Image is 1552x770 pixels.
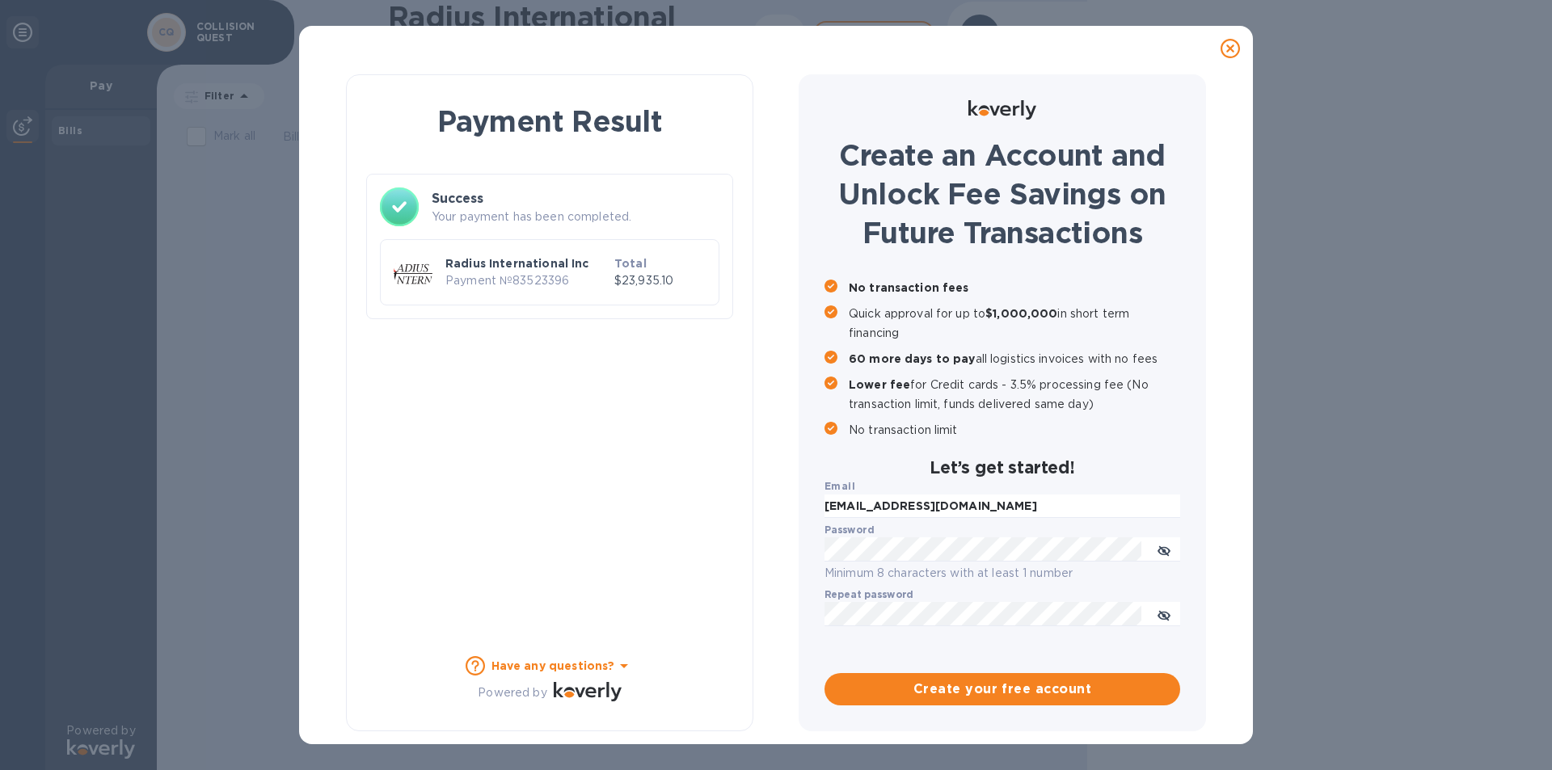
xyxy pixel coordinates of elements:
[1148,533,1180,566] button: toggle password visibility
[373,101,727,141] h1: Payment Result
[849,281,969,294] b: No transaction fees
[491,659,615,672] b: Have any questions?
[1148,598,1180,630] button: toggle password visibility
[432,189,719,208] h3: Success
[824,526,874,536] label: Password
[614,257,647,270] b: Total
[837,680,1167,699] span: Create your free account
[849,304,1180,343] p: Quick approval for up to in short term financing
[849,352,976,365] b: 60 more days to pay
[849,375,1180,414] p: for Credit cards - 3.5% processing fee (No transaction limit, funds delivered same day)
[849,349,1180,368] p: all logistics invoices with no fees
[824,591,913,600] label: Repeat password
[824,136,1180,252] h1: Create an Account and Unlock Fee Savings on Future Transactions
[614,272,706,289] p: $23,935.10
[478,684,546,701] p: Powered by
[432,208,719,225] p: Your payment has been completed.
[824,673,1180,705] button: Create your free account
[824,494,1180,519] input: Enter email address
[554,682,622,701] img: Logo
[824,564,1180,583] p: Minimum 8 characters with at least 1 number
[824,480,855,492] b: Email
[968,100,1036,120] img: Logo
[849,420,1180,440] p: No transaction limit
[985,307,1057,320] b: $1,000,000
[445,272,608,289] p: Payment № 83523396
[445,255,608,271] p: Radius International Inc
[849,378,910,391] b: Lower fee
[824,457,1180,478] h2: Let’s get started!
